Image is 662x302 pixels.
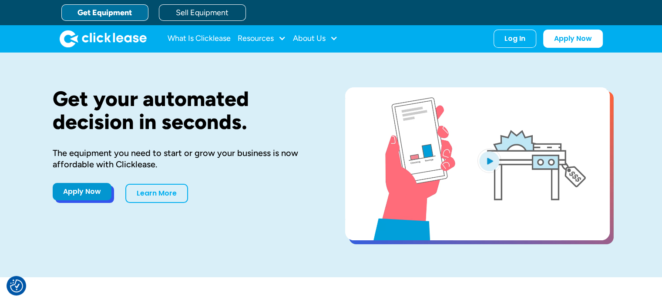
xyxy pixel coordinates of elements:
[53,183,111,200] a: Apply Now
[504,34,525,43] div: Log In
[238,30,286,47] div: Resources
[477,149,501,173] img: Blue play button logo on a light blue circular background
[61,4,148,21] a: Get Equipment
[53,147,317,170] div: The equipment you need to start or grow your business is now affordable with Clicklease.
[10,279,23,292] img: Revisit consent button
[293,30,338,47] div: About Us
[60,30,147,47] img: Clicklease logo
[10,279,23,292] button: Consent Preferences
[345,87,610,240] a: open lightbox
[125,184,188,203] a: Learn More
[60,30,147,47] a: home
[159,4,246,21] a: Sell Equipment
[543,30,603,48] a: Apply Now
[168,30,231,47] a: What Is Clicklease
[53,87,317,133] h1: Get your automated decision in seconds.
